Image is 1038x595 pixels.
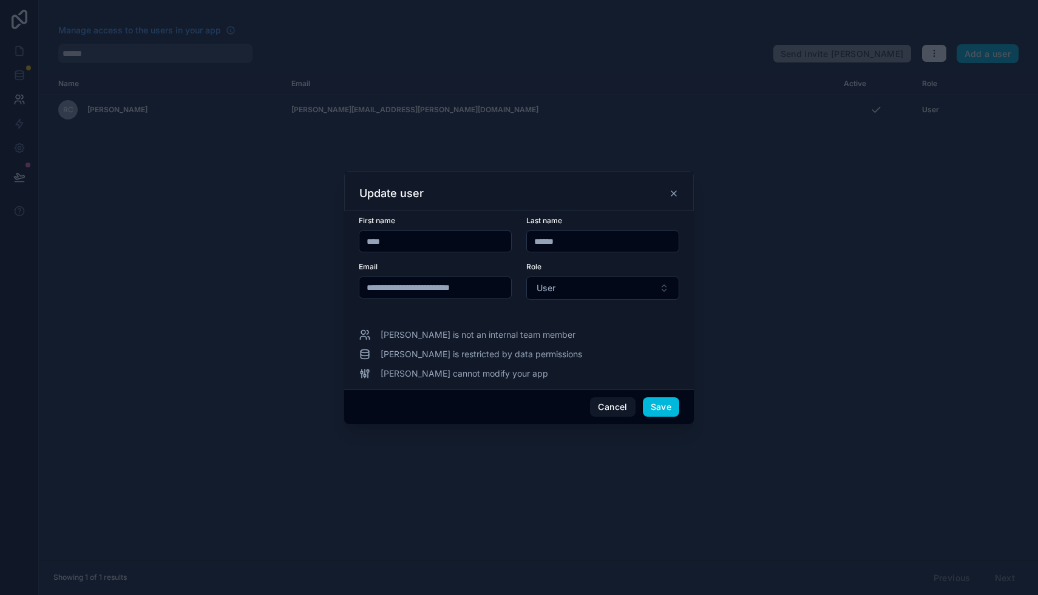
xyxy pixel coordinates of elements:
span: Role [526,262,541,271]
span: [PERSON_NAME] is not an internal team member [381,329,575,341]
span: [PERSON_NAME] cannot modify your app [381,368,548,380]
h3: Update user [359,186,424,201]
span: [PERSON_NAME] is restricted by data permissions [381,348,582,360]
span: Email [359,262,378,271]
span: User [537,282,555,294]
button: Cancel [590,397,635,417]
button: Select Button [526,277,679,300]
button: Save [643,397,679,417]
span: First name [359,216,395,225]
span: Last name [526,216,562,225]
